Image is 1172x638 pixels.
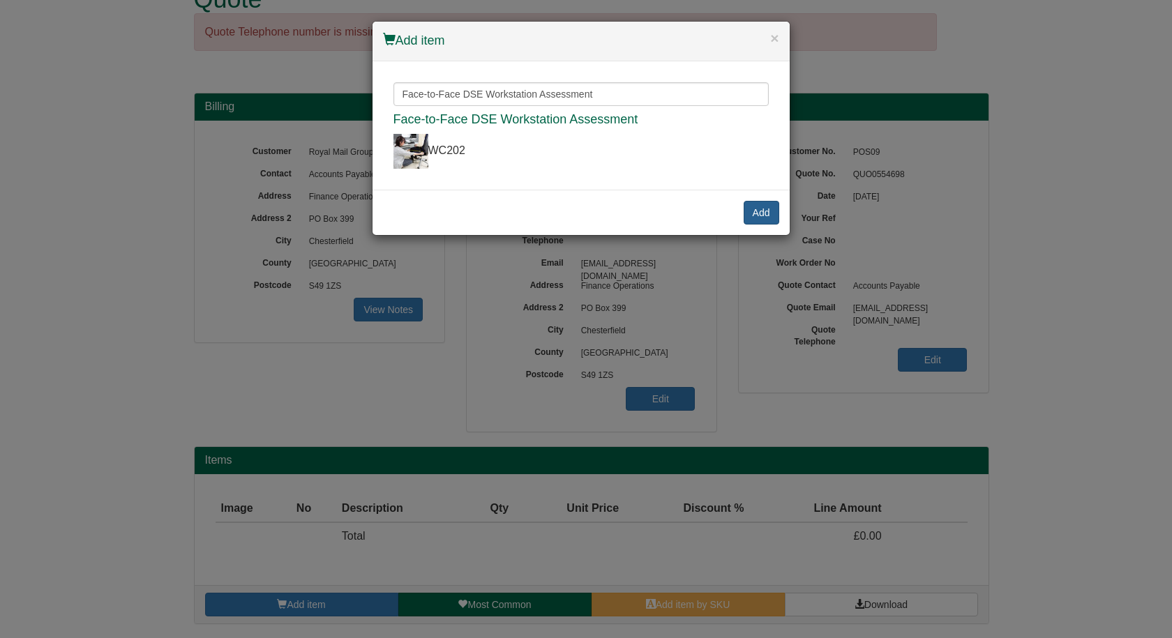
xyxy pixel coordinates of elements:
button: Add [744,201,779,225]
h4: Add item [383,32,779,50]
input: Search for a product [393,82,769,106]
button: × [770,31,779,45]
h4: Face-to-Face DSE Workstation Assessment [393,113,769,127]
span: WC202 [428,144,465,156]
img: dse-workstation-assessment-level-2.jpg [393,134,428,169]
